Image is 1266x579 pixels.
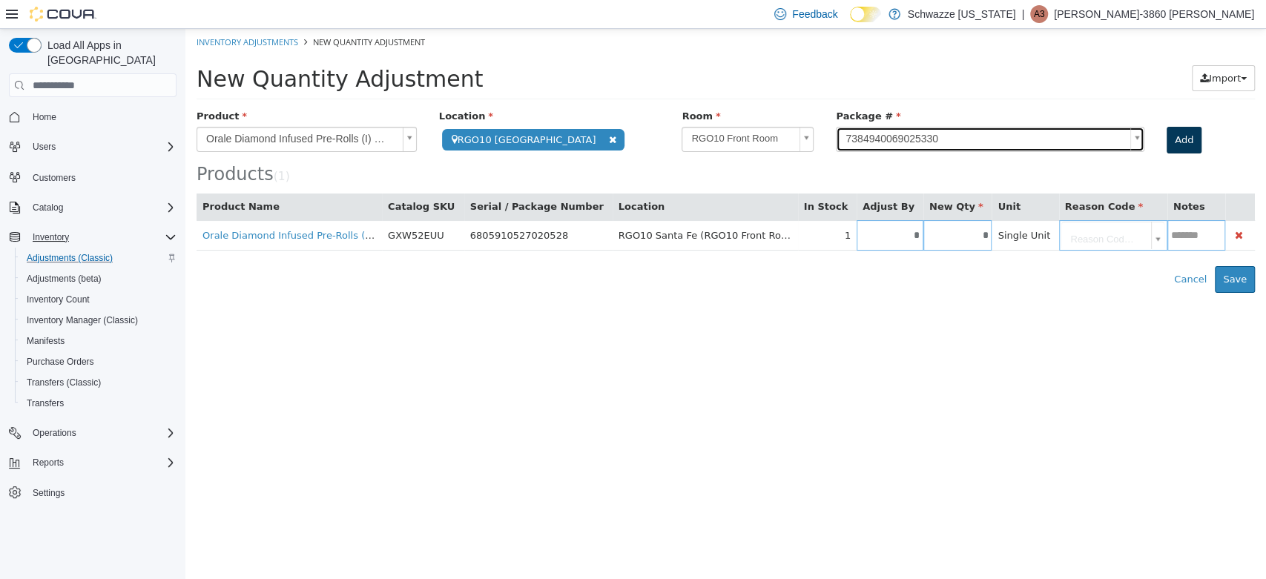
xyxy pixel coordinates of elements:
[3,452,182,473] button: Reports
[27,252,113,264] span: Adjustments (Classic)
[21,332,70,350] a: Manifests
[850,22,851,23] span: Dark Mode
[880,172,957,183] span: Reason Code
[17,201,236,212] a: Orale Diamond Infused Pre-Rolls (H) 1.5g 3pk
[12,99,211,122] span: Orale Diamond Infused Pre-Rolls (I) 1.5g 3pk
[33,487,65,499] span: Settings
[15,351,182,372] button: Purchase Orders
[1021,5,1024,23] p: |
[3,482,182,503] button: Settings
[3,106,182,128] button: Home
[11,7,113,19] a: Inventory Adjustments
[3,136,182,157] button: Users
[11,98,231,123] a: Orale Diamond Infused Pre-Rolls (I) 1.5g 3pk
[33,111,56,123] span: Home
[496,98,628,123] a: RGO10 Front Room
[285,171,421,185] button: Serial / Package Number
[257,100,440,122] span: RGO10 [GEOGRAPHIC_DATA]
[27,377,101,388] span: Transfers (Classic)
[279,191,427,222] td: 6805910527020528
[1046,198,1060,215] button: Delete Product
[15,310,182,331] button: Inventory Manager (Classic)
[792,7,837,21] span: Feedback
[21,291,177,308] span: Inventory Count
[27,424,177,442] span: Operations
[15,372,182,393] button: Transfers (Classic)
[812,171,837,185] button: Unit
[21,311,177,329] span: Inventory Manager (Classic)
[33,231,69,243] span: Inventory
[3,166,182,188] button: Customers
[17,171,97,185] button: Product Name
[21,374,177,391] span: Transfers (Classic)
[988,171,1022,185] button: Notes
[21,353,100,371] a: Purchase Orders
[650,98,959,123] a: 7384940069025330
[876,193,979,221] a: Reason Code...
[15,248,182,268] button: Adjustments (Classic)
[27,484,70,502] a: Settings
[27,228,177,246] span: Inventory
[202,171,272,185] button: Catalog SKU
[21,249,119,267] a: Adjustments (Classic)
[27,228,75,246] button: Inventory
[27,138,62,156] button: Users
[42,38,177,67] span: Load All Apps in [GEOGRAPHIC_DATA]
[812,201,865,212] span: Single Unit
[27,356,94,368] span: Purchase Orders
[128,7,240,19] span: New Quantity Adjustment
[21,291,96,308] a: Inventory Count
[433,201,615,212] span: RGO10 Santa Fe (RGO10 Front Room)
[619,171,665,185] button: In Stock
[433,171,482,185] button: Location
[1030,5,1048,23] div: Alexis-3860 Shoope
[613,191,671,222] td: 1
[744,172,798,183] span: New Qty
[11,82,62,93] span: Product
[15,268,182,289] button: Adjustments (beta)
[27,108,62,126] a: Home
[21,394,177,412] span: Transfers
[33,172,76,184] span: Customers
[1023,44,1055,55] span: Import
[15,393,182,414] button: Transfers
[650,82,715,93] span: Package #
[21,332,177,350] span: Manifests
[254,82,308,93] span: Location
[15,289,182,310] button: Inventory Count
[27,397,64,409] span: Transfers
[876,193,960,222] span: Reason Code...
[9,100,177,542] nav: Complex example
[1054,5,1254,23] p: [PERSON_NAME]-3860 [PERSON_NAME]
[3,197,182,218] button: Catalog
[981,98,1016,125] button: Add
[33,141,56,153] span: Users
[651,99,939,122] span: 7384940069025330
[980,237,1029,264] button: Cancel
[27,335,65,347] span: Manifests
[1034,5,1045,23] span: A3
[27,294,90,305] span: Inventory Count
[27,107,177,126] span: Home
[27,199,69,216] button: Catalog
[21,270,108,288] a: Adjustments (beta)
[21,270,177,288] span: Adjustments (beta)
[27,424,82,442] button: Operations
[11,37,297,63] span: New Quantity Adjustment
[21,374,107,391] a: Transfers (Classic)
[497,99,608,122] span: RGO10 Front Room
[27,314,138,326] span: Inventory Manager (Classic)
[908,5,1016,23] p: Schwazze [US_STATE]
[677,171,732,185] button: Adjust By
[1006,36,1069,63] button: Import
[21,249,177,267] span: Adjustments (Classic)
[3,227,182,248] button: Inventory
[21,394,70,412] a: Transfers
[21,311,144,329] a: Inventory Manager (Classic)
[21,353,177,371] span: Purchase Orders
[33,457,64,469] span: Reports
[88,141,105,154] small: ( )
[27,454,70,472] button: Reports
[30,7,96,21] img: Cova
[3,423,182,443] button: Operations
